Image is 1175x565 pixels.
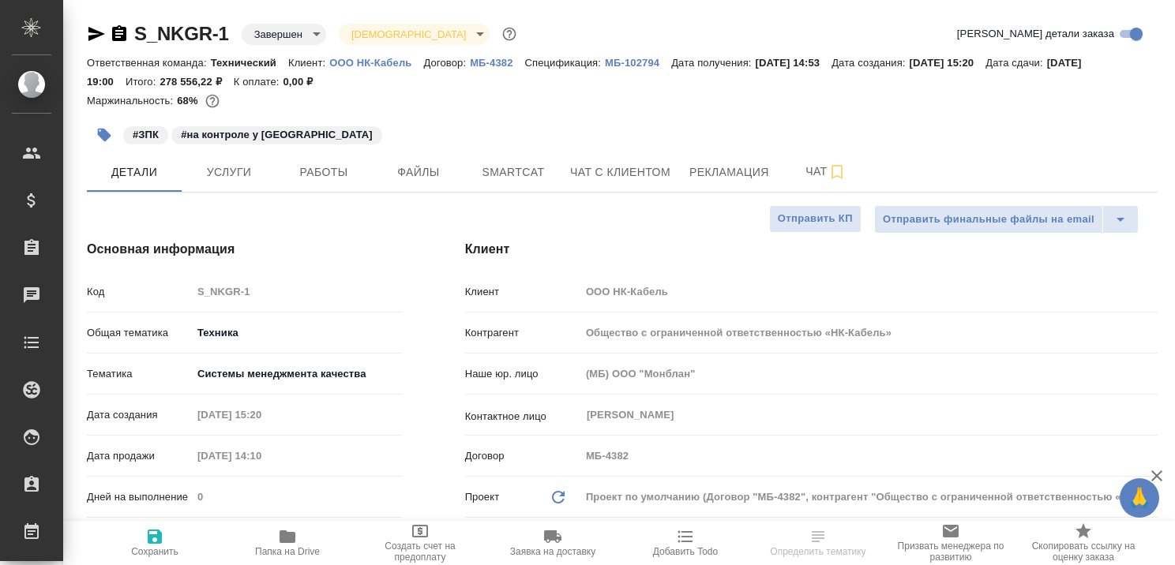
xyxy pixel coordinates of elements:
[465,366,580,382] p: Наше юр. лицо
[131,546,178,557] span: Сохранить
[87,24,106,43] button: Скопировать ссылку для ЯМессенджера
[126,76,160,88] p: Итого:
[525,57,605,69] p: Спецификация:
[347,28,471,41] button: [DEMOGRAPHIC_DATA]
[465,284,580,300] p: Клиент
[170,127,384,140] span: на контроле у биздева
[1027,541,1140,563] span: Скопировать ссылку на оценку заказа
[177,95,201,107] p: 68%
[894,541,1008,563] span: Призвать менеджера по развитию
[475,163,551,182] span: Smartcat
[87,407,192,423] p: Дата создания
[580,444,1158,467] input: Пустое поле
[874,205,1139,234] div: split button
[910,57,986,69] p: [DATE] 15:20
[250,28,307,41] button: Завершен
[689,163,769,182] span: Рекламация
[192,280,402,303] input: Пустое поле
[465,448,580,464] p: Договор
[752,521,884,565] button: Определить тематику
[580,484,1158,511] div: Проект по умолчанию (Договор "МБ-4382", контрагент "Общество с ограниченной ответственностью «НК-...
[88,521,221,565] button: Сохранить
[192,485,402,508] input: Пустое поле
[985,57,1046,69] p: Дата сдачи:
[671,57,755,69] p: Дата получения:
[778,210,853,228] span: Отправить КП
[580,362,1158,385] input: Пустое поле
[192,403,330,426] input: Пустое поле
[96,163,172,182] span: Детали
[1017,521,1150,565] button: Скопировать ссылку на оценку заказа
[363,541,477,563] span: Создать счет на предоплату
[242,24,326,45] div: Завершен
[87,325,192,341] p: Общая тематика
[381,163,456,182] span: Файлы
[580,321,1158,344] input: Пустое поле
[883,211,1094,229] span: Отправить финальные файлы на email
[499,24,520,44] button: Доп статусы указывают на важность/срочность заказа
[832,57,909,69] p: Дата создания:
[192,444,330,467] input: Пустое поле
[191,163,267,182] span: Услуги
[181,127,373,143] p: #на контроле у [GEOGRAPHIC_DATA]
[211,57,288,69] p: Технический
[470,57,524,69] p: МБ-4382
[510,546,595,557] span: Заявка на доставку
[580,280,1158,303] input: Пустое поле
[160,76,233,88] p: 278 556,22 ₽
[87,284,192,300] p: Код
[465,325,580,341] p: Контрагент
[87,57,211,69] p: Ответственная команда:
[486,521,619,565] button: Заявка на доставку
[87,240,402,259] h4: Основная информация
[653,546,718,557] span: Добавить Todo
[283,76,325,88] p: 0,00 ₽
[1120,478,1159,518] button: 🙏
[202,91,223,111] button: 75397.54 RUB;
[329,55,423,69] a: ООО НК-Кабель
[465,489,500,505] p: Проект
[470,55,524,69] a: МБ-4382
[770,546,865,557] span: Определить тематику
[874,205,1103,234] button: Отправить финальные файлы на email
[884,521,1017,565] button: Призвать менеджера по развитию
[87,118,122,152] button: Добавить тэг
[354,521,486,565] button: Создать счет на предоплату
[605,57,671,69] p: МБ-102794
[87,95,177,107] p: Маржинальность:
[570,163,670,182] span: Чат с клиентом
[221,521,354,565] button: Папка на Drive
[110,24,129,43] button: Скопировать ссылку
[957,26,1114,42] span: [PERSON_NAME] детали заказа
[134,23,229,44] a: S_NKGR-1
[192,361,402,387] div: Системы менеджмента качества
[286,163,362,182] span: Работы
[255,546,320,557] span: Папка на Drive
[87,366,192,382] p: Тематика
[234,76,283,88] p: К оплате:
[788,162,864,181] span: Чат
[828,163,847,181] svg: Подписаться
[605,55,671,69] a: МБ-102794
[423,57,470,69] p: Договор:
[465,409,580,425] p: Контактное лицо
[122,127,170,140] span: ЗПК
[133,127,159,143] p: #ЗПК
[756,57,832,69] p: [DATE] 14:53
[1126,481,1153,514] span: 🙏
[329,57,423,69] p: ООО НК-Кабель
[192,320,402,346] div: Техника
[769,205,862,233] button: Отправить КП
[339,24,490,45] div: Завершен
[288,57,329,69] p: Клиент:
[465,240,1158,259] h4: Клиент
[619,521,752,565] button: Добавить Todo
[87,448,192,464] p: Дата продажи
[87,489,192,505] p: Дней на выполнение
